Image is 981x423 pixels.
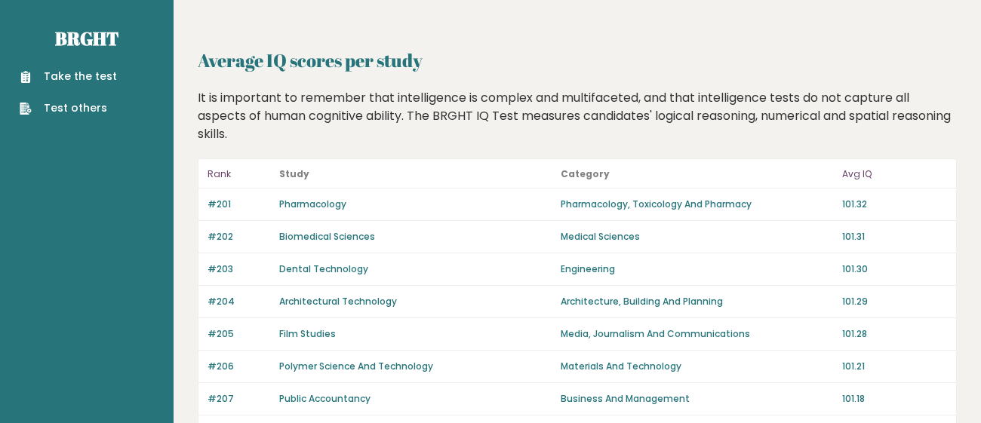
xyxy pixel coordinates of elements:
[198,47,957,74] h2: Average IQ scores per study
[20,69,117,84] a: Take the test
[842,198,947,211] p: 101.32
[842,327,947,341] p: 101.28
[561,295,833,308] p: Architecture, Building And Planning
[208,165,270,183] p: Rank
[208,392,270,406] p: #207
[208,198,270,211] p: #201
[842,392,947,406] p: 101.18
[192,89,963,143] div: It is important to remember that intelligence is complex and multifaceted, and that intelligence ...
[20,100,117,116] a: Test others
[208,230,270,244] p: #202
[279,360,433,372] a: Polymer Science And Technology
[842,360,947,373] p: 101.21
[279,167,309,180] b: Study
[842,230,947,244] p: 101.31
[208,327,270,341] p: #205
[561,327,833,341] p: Media, Journalism And Communications
[279,262,368,275] a: Dental Technology
[842,262,947,276] p: 101.30
[561,262,833,276] p: Engineering
[561,230,833,244] p: Medical Sciences
[208,295,270,308] p: #204
[842,165,947,183] p: Avg IQ
[561,360,833,373] p: Materials And Technology
[279,230,375,243] a: Biomedical Sciences
[55,26,118,51] a: Brght
[561,167,610,180] b: Category
[561,392,833,406] p: Business And Management
[279,198,346,210] a: Pharmacology
[208,360,270,373] p: #206
[279,295,397,308] a: Architectural Technology
[279,327,336,340] a: Film Studies
[842,295,947,308] p: 101.29
[208,262,270,276] p: #203
[279,392,371,405] a: Public Accountancy
[561,198,833,211] p: Pharmacology, Toxicology And Pharmacy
